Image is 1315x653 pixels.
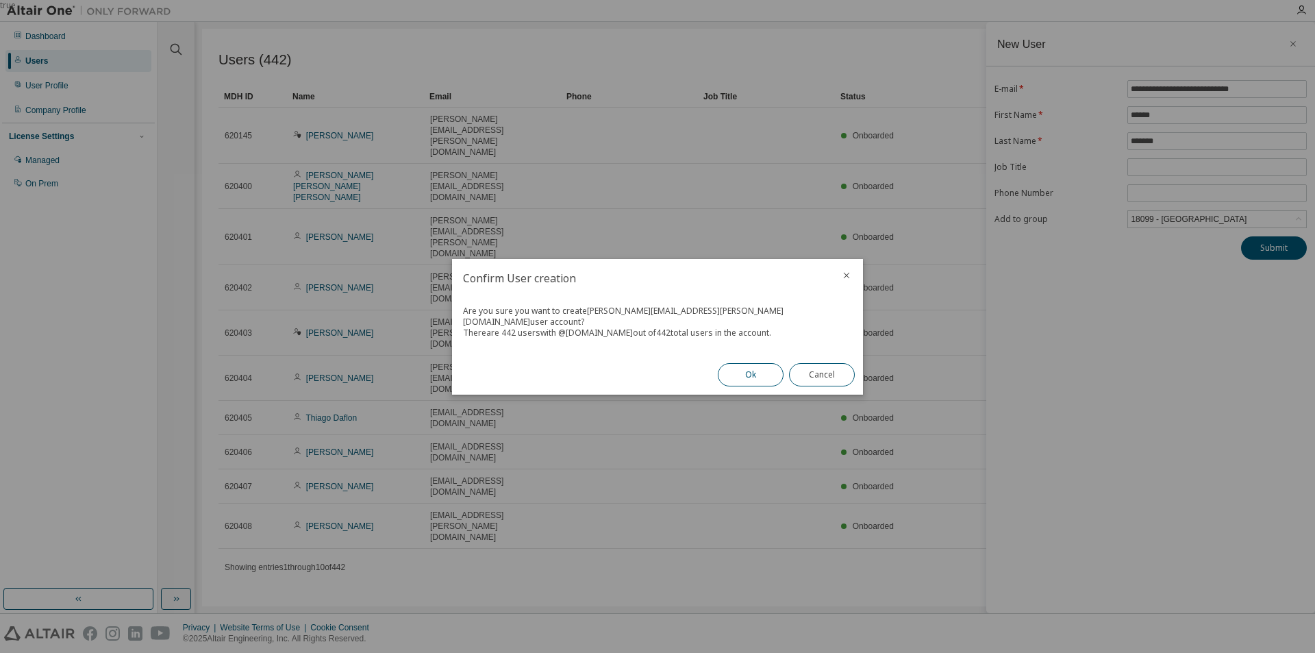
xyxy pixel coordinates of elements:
[463,328,852,338] div: There are 442 users with @ [DOMAIN_NAME] out of 442 total users in the account.
[841,270,852,281] button: close
[789,363,855,386] button: Cancel
[463,306,852,328] div: Are you sure you want to create [PERSON_NAME][EMAIL_ADDRESS][PERSON_NAME][DOMAIN_NAME] user account?
[718,363,784,386] button: Ok
[452,259,830,297] h2: Confirm User creation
